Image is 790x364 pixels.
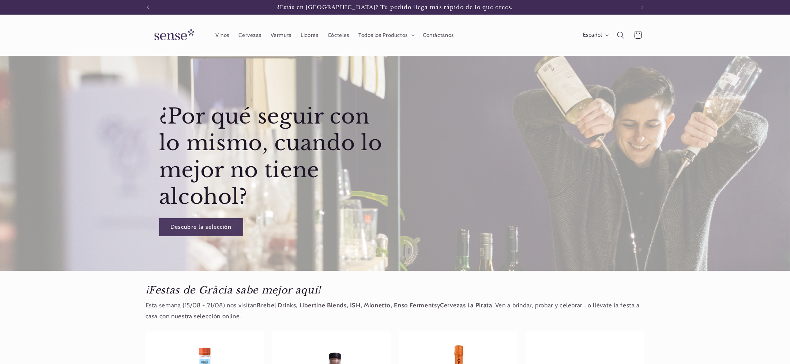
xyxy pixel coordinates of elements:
[418,27,458,43] a: Contáctanos
[296,27,323,43] a: Licores
[423,32,454,39] span: Contáctanos
[146,25,200,46] img: Sense
[146,300,645,322] p: Esta semana (15/08 - 21/08) nos visitan y . Ven a brindar, probar y celebrar… o llévate la festa ...
[238,32,261,39] span: Cervezas
[159,218,243,236] a: Descubre la selección
[143,22,203,49] a: Sense
[578,28,612,42] button: Español
[146,284,321,296] em: ¡Festas de Gràcia sabe mejor aquí!
[234,27,266,43] a: Cervezas
[257,302,437,309] strong: Brebel Drinks, Libertine Blends, ISH, Mionetto, Enso Ferments
[211,27,234,43] a: Vinos
[583,31,602,39] span: Español
[440,302,492,309] strong: Cervezas La Pirata
[354,27,418,43] summary: Todos los Productos
[358,32,408,39] span: Todos los Productos
[271,32,291,39] span: Vermuts
[277,4,513,11] span: ¿Estás en [GEOGRAPHIC_DATA]? Tu pedido llega más rápido de lo que crees.
[323,27,354,43] a: Cócteles
[266,27,296,43] a: Vermuts
[215,32,229,39] span: Vinos
[612,27,629,43] summary: Búsqueda
[159,103,393,211] h2: ¿Por qué seguir con lo mismo, cuando lo mejor no tiene alcohol?
[328,32,349,39] span: Cócteles
[301,32,318,39] span: Licores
